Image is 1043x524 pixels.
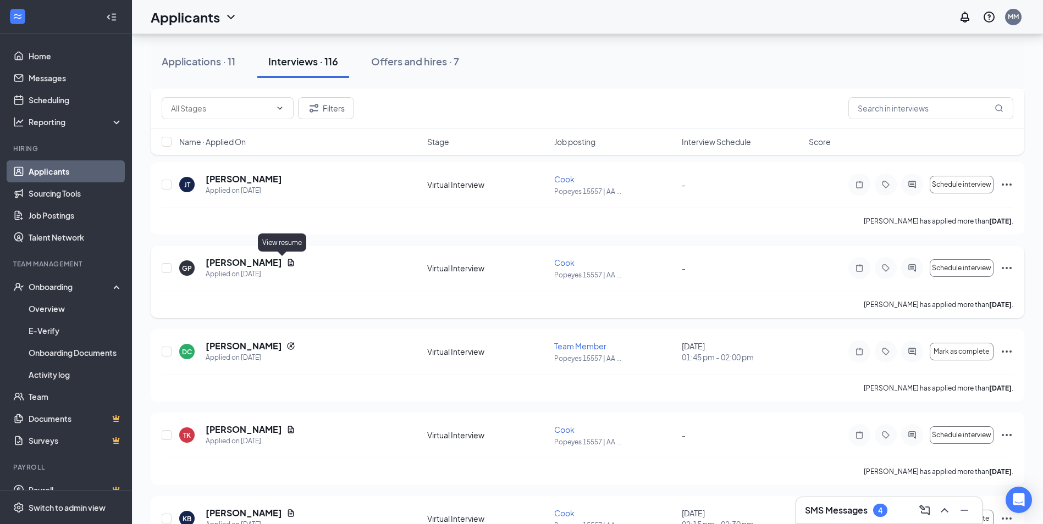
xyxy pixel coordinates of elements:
a: Scheduling [29,89,123,111]
div: Switch to admin view [29,502,106,513]
svg: Tag [879,347,892,356]
svg: ActiveChat [906,180,919,189]
svg: QuestionInfo [983,10,996,24]
span: Cook [554,425,575,434]
div: MM [1008,12,1019,21]
div: Payroll [13,462,120,472]
svg: Minimize [958,504,971,517]
span: Name · Applied On [179,136,246,147]
div: Virtual Interview [427,179,548,190]
p: [PERSON_NAME] has applied more than . [864,383,1013,393]
svg: Document [286,425,295,434]
a: SurveysCrown [29,430,123,451]
div: Virtual Interview [427,430,548,441]
a: E-Verify [29,320,123,342]
a: Onboarding Documents [29,342,123,364]
p: [PERSON_NAME] has applied more than . [864,300,1013,309]
div: Applied on [DATE] [206,436,295,447]
svg: Note [853,347,866,356]
p: [PERSON_NAME] has applied more than . [864,467,1013,476]
button: Schedule interview [930,426,994,444]
div: Applications · 11 [162,54,235,68]
div: Team Management [13,259,120,269]
h3: SMS Messages [805,504,868,516]
svg: Ellipses [1000,345,1013,358]
span: Cook [554,508,575,518]
span: 01:45 pm - 02:00 pm [682,352,802,363]
div: View resume [258,233,306,252]
div: DC [182,347,192,356]
a: Talent Network [29,226,123,248]
div: Virtual Interview [427,263,548,274]
div: TK [183,431,191,440]
p: Popeyes 15557 | AA ... [554,437,675,447]
div: Reporting [29,116,123,127]
p: [PERSON_NAME] has applied more than . [864,216,1013,226]
div: JT [184,180,190,189]
span: Team Member [554,341,606,351]
h5: [PERSON_NAME] [206,257,282,269]
svg: ActiveChat [906,347,919,356]
a: Sourcing Tools [29,182,123,204]
svg: ChevronUp [938,504,951,517]
div: Applied on [DATE] [206,185,282,196]
h5: [PERSON_NAME] [206,340,282,352]
span: Score [809,136,831,147]
svg: Analysis [13,116,24,127]
svg: Filter [307,102,321,115]
span: Cook [554,258,575,267]
div: 4 [878,506,882,515]
p: Popeyes 15557 | AA ... [554,187,675,196]
div: Interviews · 116 [268,54,338,68]
span: Mark as complete [934,348,989,355]
div: Offers and hires · 7 [371,54,459,68]
svg: Note [853,431,866,439]
div: Open Intercom Messenger [1006,487,1032,513]
a: PayrollCrown [29,479,123,501]
div: [DATE] [682,341,802,363]
svg: Notifications [958,10,972,24]
div: KB [183,514,191,523]
svg: Tag [879,264,892,272]
div: Hiring [13,144,120,153]
b: [DATE] [989,217,1012,225]
svg: Note [853,264,866,272]
span: - [682,430,686,440]
div: Virtual Interview [427,513,548,524]
svg: UserCheck [13,281,24,292]
div: Virtual Interview [427,346,548,357]
span: - [682,180,686,189]
button: Schedule interview [930,176,994,193]
a: Activity log [29,364,123,386]
p: Popeyes 15557 | AA ... [554,354,675,363]
svg: Ellipses [1000,178,1013,191]
span: Job posting [554,136,595,147]
input: All Stages [171,102,271,114]
a: Messages [29,67,123,89]
div: Applied on [DATE] [206,269,295,280]
a: Team [29,386,123,408]
span: Cook [554,174,575,184]
svg: Document [286,509,295,517]
b: [DATE] [989,467,1012,476]
svg: ActiveChat [906,264,919,272]
button: Mark as complete [930,343,994,360]
a: Overview [29,298,123,320]
svg: ChevronDown [224,10,238,24]
svg: Document [286,258,295,267]
a: Applicants [29,160,123,182]
svg: WorkstreamLogo [12,11,23,22]
p: Popeyes 15557 | AA ... [554,270,675,280]
a: Home [29,45,123,67]
span: Schedule interview [932,264,991,272]
svg: ChevronDown [275,104,284,113]
h5: [PERSON_NAME] [206,173,282,185]
span: - [682,263,686,273]
button: Minimize [956,501,973,519]
h1: Applicants [151,8,220,26]
input: Search in interviews [848,97,1013,119]
svg: Settings [13,502,24,513]
svg: MagnifyingGlass [995,104,1003,113]
div: Applied on [DATE] [206,352,295,363]
button: Filter Filters [298,97,354,119]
